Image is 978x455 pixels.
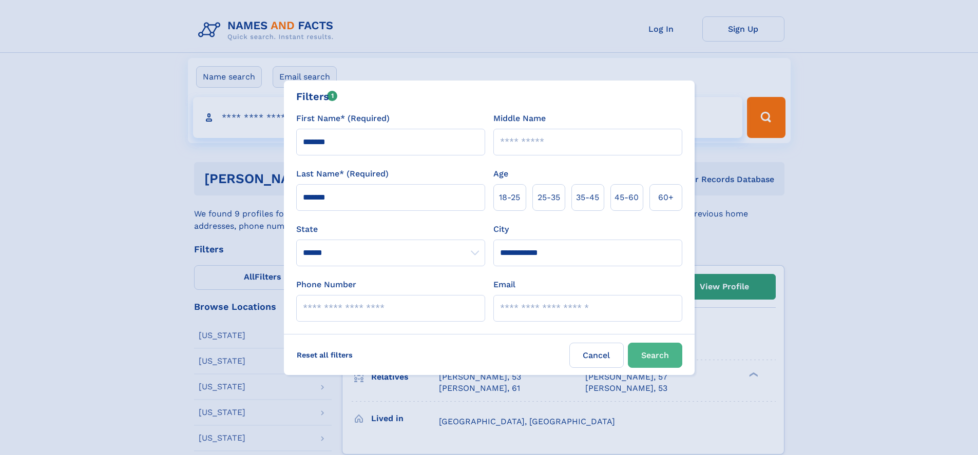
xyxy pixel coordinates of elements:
span: 60+ [658,191,674,204]
span: 35‑45 [576,191,599,204]
label: Last Name* (Required) [296,168,389,180]
span: 45‑60 [615,191,639,204]
label: City [493,223,509,235]
span: 18‑25 [499,191,520,204]
label: Reset all filters [290,343,359,367]
label: Phone Number [296,279,356,291]
div: Filters [296,89,338,104]
button: Search [628,343,682,368]
label: Cancel [569,343,624,368]
label: Email [493,279,515,291]
label: State [296,223,485,235]
label: Age [493,168,508,180]
label: First Name* (Required) [296,112,390,125]
label: Middle Name [493,112,546,125]
span: 25‑35 [538,191,560,204]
